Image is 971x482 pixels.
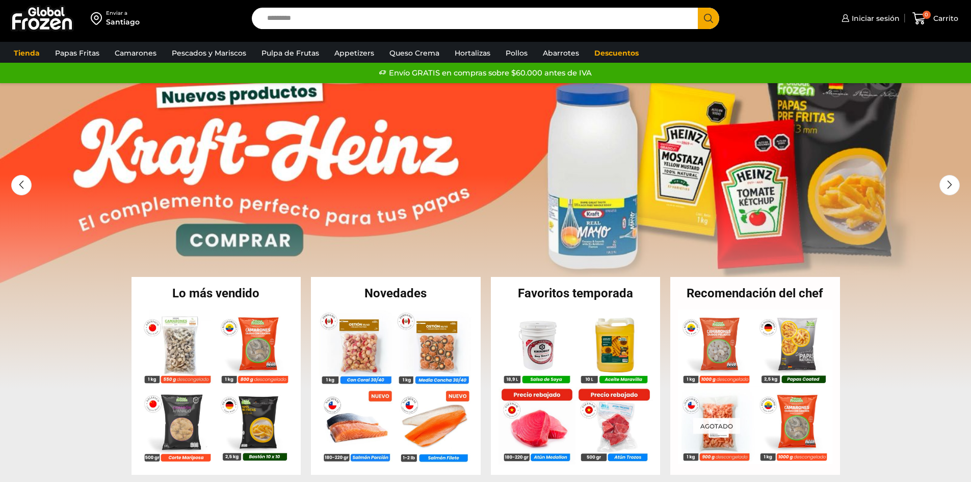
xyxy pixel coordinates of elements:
a: Pollos [501,43,533,63]
button: Search button [698,8,719,29]
div: Santiago [106,17,140,27]
a: Tienda [9,43,45,63]
span: Carrito [931,13,958,23]
a: Iniciar sesión [839,8,900,29]
h2: Favoritos temporada [491,287,661,299]
div: Previous slide [11,175,32,195]
h2: Lo más vendido [132,287,301,299]
a: Pulpa de Frutas [256,43,324,63]
a: Appetizers [329,43,379,63]
span: Iniciar sesión [849,13,900,23]
a: Papas Fritas [50,43,104,63]
a: Camarones [110,43,162,63]
div: Next slide [939,175,960,195]
a: 0 Carrito [910,7,961,31]
a: Hortalizas [450,43,495,63]
a: Abarrotes [538,43,584,63]
p: Agotado [693,418,740,434]
span: 0 [923,11,931,19]
h2: Novedades [311,287,481,299]
h2: Recomendación del chef [670,287,840,299]
div: Enviar a [106,10,140,17]
a: Queso Crema [384,43,444,63]
a: Descuentos [589,43,644,63]
a: Pescados y Mariscos [167,43,251,63]
img: address-field-icon.svg [91,10,106,27]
